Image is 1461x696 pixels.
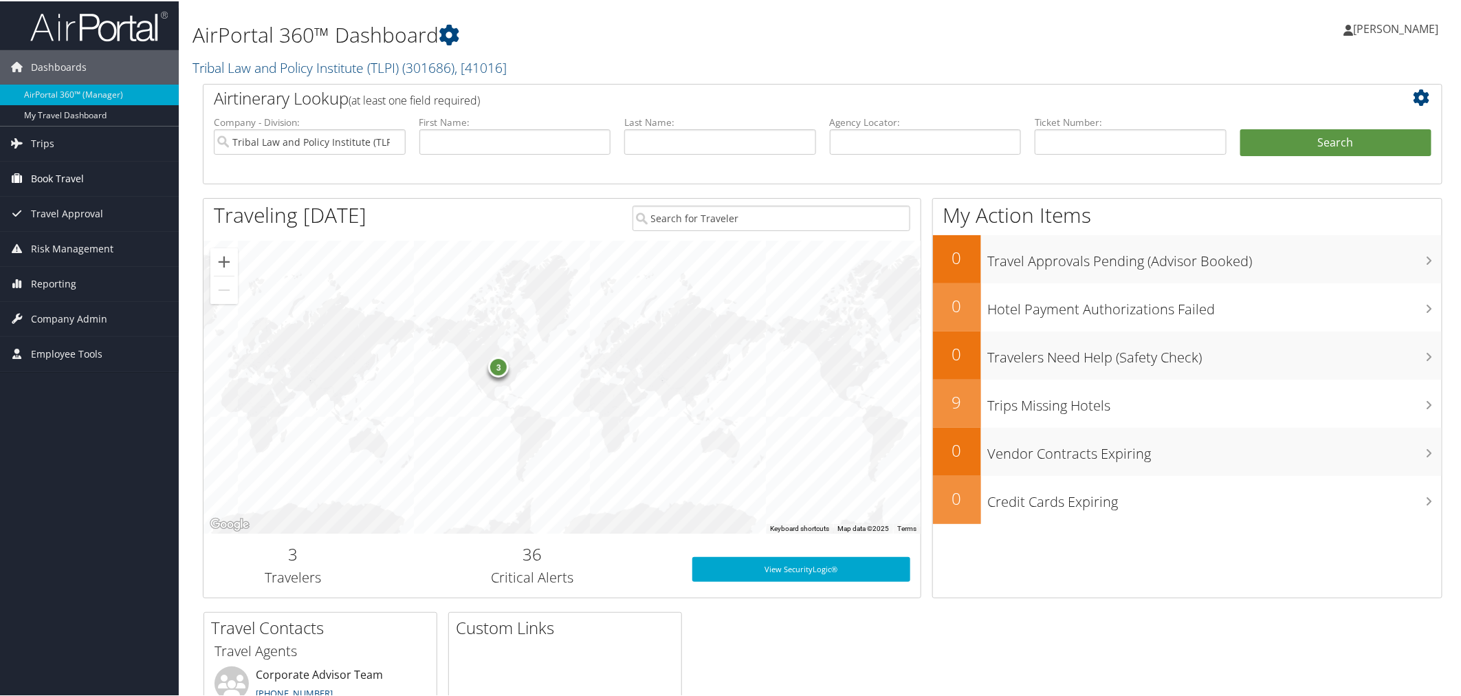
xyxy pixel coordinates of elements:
a: View SecurityLogic® [692,556,911,580]
span: ( 301686 ) [402,57,454,76]
a: 0Travel Approvals Pending (Advisor Booked) [933,234,1442,282]
a: 0Hotel Payment Authorizations Failed [933,282,1442,330]
span: (at least one field required) [349,91,480,107]
span: Company Admin [31,301,107,335]
h2: 0 [933,341,981,365]
a: 9Trips Missing Hotels [933,378,1442,426]
a: 0Vendor Contracts Expiring [933,426,1442,475]
img: airportal-logo.png [30,9,168,41]
span: Map data ©2025 [837,523,889,531]
h2: 0 [933,437,981,461]
h2: 0 [933,486,981,509]
img: Google [207,514,252,532]
h3: Travelers [214,567,373,586]
span: Risk Management [31,230,113,265]
label: First Name: [419,114,611,128]
a: [PERSON_NAME] [1344,7,1453,48]
h3: Travel Approvals Pending (Advisor Booked) [988,243,1442,270]
h3: Vendor Contracts Expiring [988,436,1442,462]
span: Employee Tools [31,336,102,370]
h1: My Action Items [933,199,1442,228]
div: 3 [488,356,509,376]
span: Dashboards [31,49,87,83]
h1: Traveling [DATE] [214,199,366,228]
label: Ticket Number: [1035,114,1227,128]
h3: Hotel Payment Authorizations Failed [988,292,1442,318]
input: Search for Traveler [633,204,911,230]
a: 0Travelers Need Help (Safety Check) [933,330,1442,378]
button: Search [1240,128,1432,155]
button: Zoom out [210,275,238,303]
a: Terms (opens in new tab) [897,523,916,531]
button: Keyboard shortcuts [770,523,829,532]
h1: AirPortal 360™ Dashboard [193,19,1033,48]
span: [PERSON_NAME] [1354,20,1439,35]
span: Book Travel [31,160,84,195]
a: 0Credit Cards Expiring [933,475,1442,523]
h2: 0 [933,293,981,316]
span: Travel Approval [31,195,103,230]
span: Reporting [31,265,76,300]
label: Last Name: [624,114,816,128]
button: Zoom in [210,247,238,274]
span: Trips [31,125,54,160]
h2: 0 [933,245,981,268]
h2: 3 [214,541,373,565]
h2: Travel Contacts [211,615,437,638]
h3: Travelers Need Help (Safety Check) [988,340,1442,366]
span: , [ 41016 ] [454,57,507,76]
h3: Critical Alerts [393,567,672,586]
label: Company - Division: [214,114,406,128]
label: Agency Locator: [830,114,1022,128]
h3: Trips Missing Hotels [988,388,1442,414]
h2: Custom Links [456,615,681,638]
a: Open this area in Google Maps (opens a new window) [207,514,252,532]
h2: 9 [933,389,981,413]
h3: Travel Agents [215,640,426,660]
h2: 36 [393,541,672,565]
h2: Airtinerary Lookup [214,85,1328,109]
h3: Credit Cards Expiring [988,484,1442,510]
a: Tribal Law and Policy Institute (TLPI) [193,57,507,76]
